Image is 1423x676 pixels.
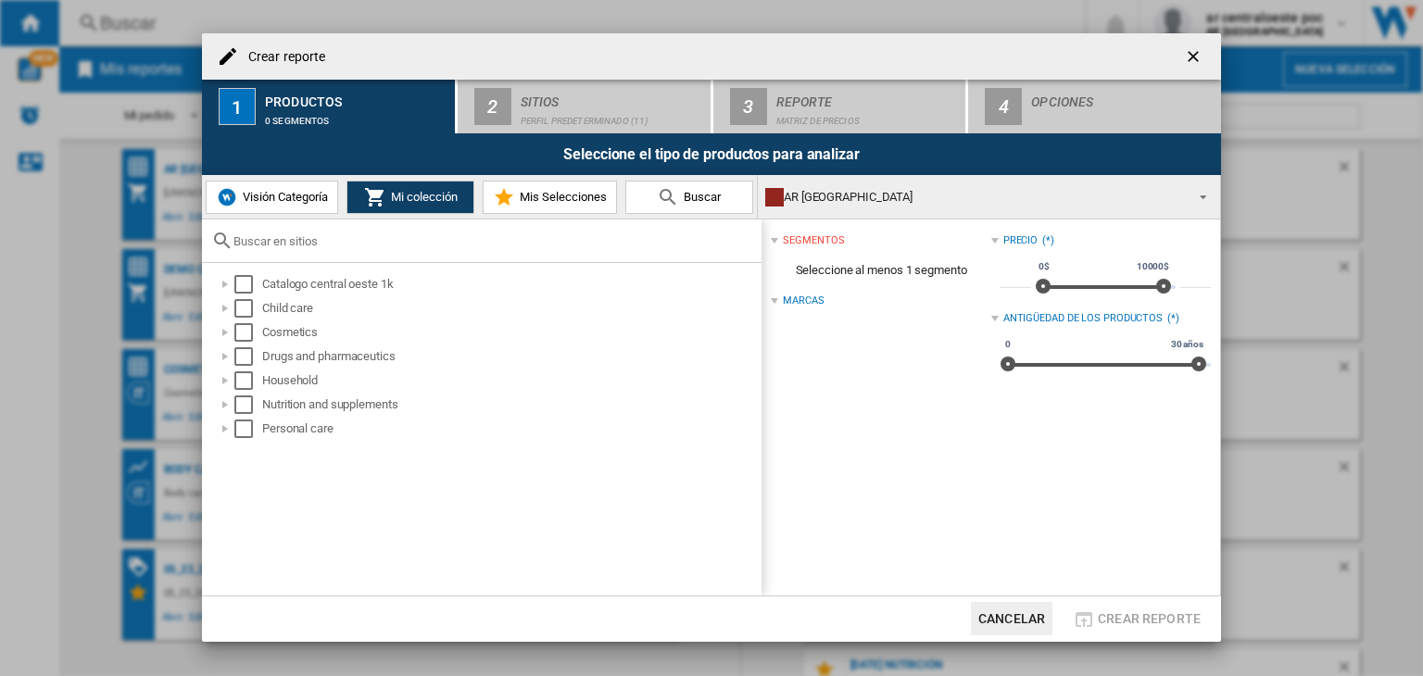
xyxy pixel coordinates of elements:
button: 4 Opciones [968,80,1221,133]
button: Mis Selecciones [483,181,617,214]
button: Crear reporte [1067,602,1206,635]
span: 0 [1002,337,1014,352]
md-checkbox: Select [234,371,262,390]
span: 10000$ [1134,259,1172,274]
img: wiser-icon-blue.png [216,186,238,208]
div: 0 segmentos [265,106,447,126]
span: Mi colección [386,190,458,204]
div: 3 [730,88,767,125]
input: Buscar en sitios [233,234,752,248]
div: segmentos [783,233,844,248]
div: 2 [474,88,511,125]
button: 2 Sitios Perfil predeterminado (11) [458,80,712,133]
div: Personal care [262,419,759,438]
div: Sitios [521,87,703,106]
button: 1 Productos 0 segmentos [202,80,457,133]
span: Seleccione al menos 1 segmento [771,253,990,288]
button: Buscar [625,181,753,214]
div: Matriz de precios [776,106,959,126]
button: getI18NText('BUTTONS.CLOSE_DIALOG') [1177,38,1214,75]
div: Seleccione el tipo de productos para analizar [202,133,1221,175]
div: Drugs and pharmaceutics [262,347,759,366]
span: 0$ [1036,259,1052,274]
md-checkbox: Select [234,323,262,342]
md-checkbox: Select [234,395,262,414]
span: Crear reporte [1098,611,1201,626]
div: 4 [985,88,1022,125]
div: Productos [265,87,447,106]
div: Household [262,371,759,390]
button: Visión Categoría [206,181,338,214]
md-checkbox: Select [234,299,262,318]
div: Cosmetics [262,323,759,342]
div: Opciones [1031,87,1214,106]
div: Child care [262,299,759,318]
md-checkbox: Select [234,275,262,294]
div: AR [GEOGRAPHIC_DATA] [765,184,1183,210]
button: 3 Reporte Matriz de precios [713,80,968,133]
span: 30 años [1168,337,1206,352]
span: Buscar [679,190,721,204]
div: 1 [219,88,256,125]
div: Marcas [783,294,824,308]
md-checkbox: Select [234,347,262,366]
button: Mi colección [346,181,474,214]
div: Catalogo central oeste 1k [262,275,759,294]
div: Perfil predeterminado (11) [521,106,703,126]
h4: Crear reporte [239,48,325,67]
div: Antigüedad de los productos [1003,311,1163,326]
span: Visión Categoría [238,190,328,204]
button: Cancelar [971,602,1052,635]
div: Reporte [776,87,959,106]
md-checkbox: Select [234,419,262,438]
div: Nutrition and supplements [262,395,759,414]
ng-md-icon: getI18NText('BUTTONS.CLOSE_DIALOG') [1184,47,1206,69]
span: Mis Selecciones [515,190,607,204]
div: Precio [1003,233,1038,248]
